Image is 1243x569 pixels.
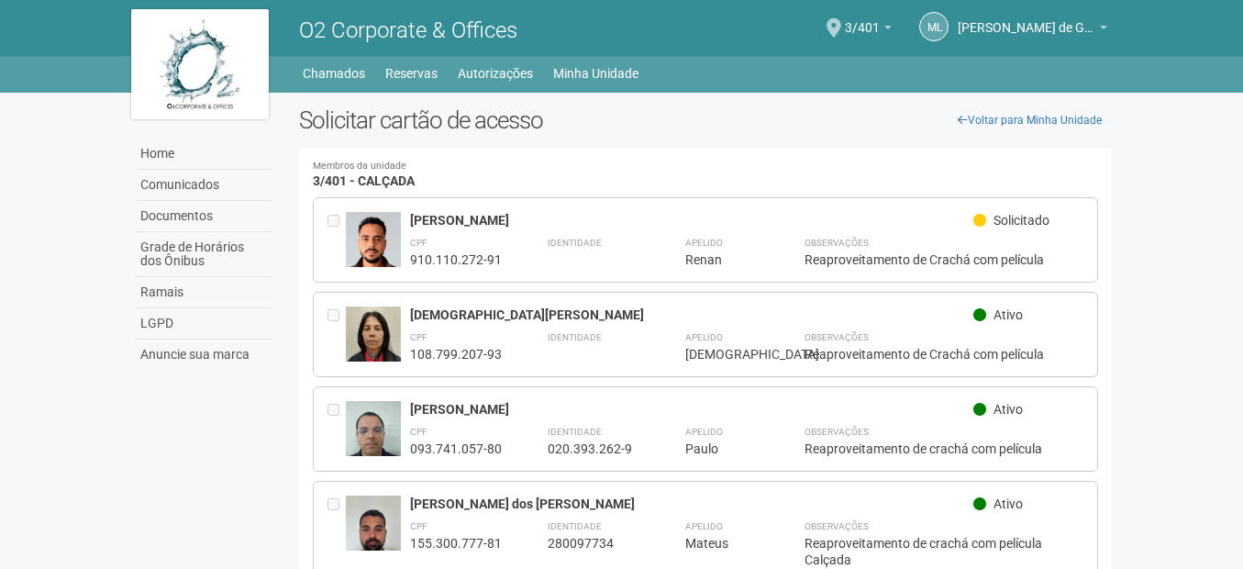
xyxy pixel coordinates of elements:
[136,308,272,340] a: LGPD
[327,212,346,268] div: Entre em contato com a Aministração para solicitar o cancelamento ou 2a via
[805,346,1084,363] div: Reaproveitamento de Crachá com película
[136,201,272,232] a: Documentos
[685,238,723,248] strong: Apelido
[553,61,638,86] a: Minha Unidade
[410,427,427,437] strong: CPF
[548,238,602,248] strong: Identidade
[346,212,401,284] img: user.jpg
[136,232,272,277] a: Grade de Horários dos Ônibus
[327,496,346,568] div: Entre em contato com a Aministração para solicitar o cancelamento ou 2a via
[410,251,502,268] div: 910.110.272-91
[136,170,272,201] a: Comunicados
[313,162,1099,188] h4: 3/401 - CALÇADA
[548,332,602,342] strong: Identidade
[805,251,1084,268] div: Reaproveitamento de Crachá com película
[993,307,1023,322] span: Ativo
[410,332,427,342] strong: CPF
[136,139,272,170] a: Home
[919,12,949,41] a: ML
[410,212,974,229] div: [PERSON_NAME]
[410,401,974,418] div: [PERSON_NAME]
[993,213,1049,228] span: Solicitado
[685,535,759,552] div: Mateus
[410,441,502,457] div: 093.741.057-80
[346,496,401,569] img: user.jpg
[685,251,759,268] div: Renan
[685,346,759,363] div: [DEMOGRAPHIC_DATA]
[685,427,723,437] strong: Apelido
[299,17,517,43] span: O2 Corporate & Offices
[805,535,1084,568] div: Reaproveitamento de crachá com película Calçada
[548,521,602,531] strong: Identidade
[805,521,869,531] strong: Observações
[958,3,1095,35] span: Michele Lima de Gondra
[458,61,533,86] a: Autorizações
[136,277,272,308] a: Ramais
[958,23,1107,38] a: [PERSON_NAME] de Gondra
[410,521,427,531] strong: CPF
[313,162,1099,172] small: Membros da unidade
[410,496,974,512] div: [PERSON_NAME] dos [PERSON_NAME]
[805,238,869,248] strong: Observações
[303,61,365,86] a: Chamados
[410,535,502,552] div: 155.300.777-81
[327,307,346,363] div: Entre em contato com a Aministração para solicitar o cancelamento ou 2a via
[548,441,639,457] div: 020.393.262-9
[548,535,639,552] div: 280097734
[136,340,272,370] a: Anuncie sua marca
[410,346,502,363] div: 108.799.207-93
[993,402,1023,417] span: Ativo
[805,332,869,342] strong: Observações
[805,427,869,437] strong: Observações
[993,496,1023,511] span: Ativo
[948,106,1112,134] a: Voltar para Minha Unidade
[845,23,892,38] a: 3/401
[845,3,880,35] span: 3/401
[685,521,723,531] strong: Apelido
[410,307,974,323] div: [DEMOGRAPHIC_DATA][PERSON_NAME]
[410,238,427,248] strong: CPF
[805,441,1084,457] div: Reaproveitamento de crachá com película
[548,427,602,437] strong: Identidade
[346,307,401,405] img: user.jpg
[685,332,723,342] strong: Apelido
[346,401,401,474] img: user.jpg
[299,106,1113,134] h2: Solicitar cartão de acesso
[131,9,269,119] img: logo.jpg
[685,441,759,457] div: Paulo
[327,401,346,457] div: Entre em contato com a Aministração para solicitar o cancelamento ou 2a via
[385,61,438,86] a: Reservas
